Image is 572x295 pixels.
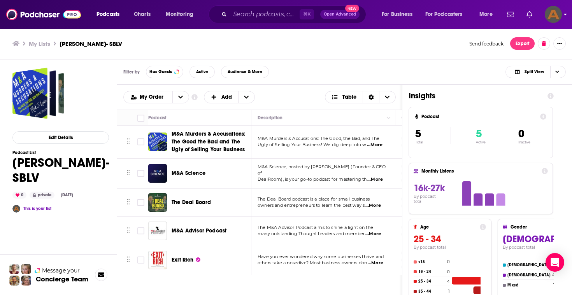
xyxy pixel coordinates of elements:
h3: Filter by [123,69,140,75]
div: Open Intercom Messenger [546,253,564,272]
span: owners and entrepreneurs to learn the best way s [258,202,365,208]
span: Open Advanced [324,12,356,16]
span: M&A Science [172,170,205,176]
a: Business [402,196,426,202]
span: More [479,9,493,20]
a: Education [402,170,431,176]
h4: [DEMOGRAPHIC_DATA] [507,263,551,267]
a: Show notifications dropdown [504,8,517,21]
h4: <18 [418,260,446,264]
span: 5 [476,127,482,140]
img: Exit Rich [148,251,167,269]
h4: 4 [552,272,555,278]
h4: 0 [447,269,450,274]
button: open menu [474,8,502,21]
span: Toggle select row [137,257,144,264]
span: Audience & More [228,70,262,74]
span: others take a nosedive? Most business owners don [258,260,367,265]
button: Edit Details [12,131,109,144]
h4: Mixed [507,283,552,288]
a: Business [402,224,426,230]
img: Podchaser - Follow, Share and Rate Podcasts [6,7,81,22]
span: Podcasts [97,9,119,20]
img: User Profile [545,6,562,23]
button: Choose View [505,66,566,78]
h4: 0 [447,259,450,264]
a: Business [402,250,426,256]
button: Open AdvancedNew [320,10,360,19]
div: 0 [12,192,26,199]
button: Has Guests [146,66,183,78]
span: 16k-27k [414,182,445,194]
span: For Business [382,9,412,20]
span: Charts [134,9,151,20]
span: Toggle select row [137,199,144,206]
button: Move [126,254,131,266]
img: Jon Profile [9,276,19,286]
h4: [DEMOGRAPHIC_DATA] [507,273,551,278]
h1: [PERSON_NAME]- SBLV [12,155,109,185]
a: M&A Advisor Podcast [148,222,167,240]
span: ...More [365,231,381,237]
a: Show additional information [191,94,198,101]
h1: Insights [409,91,541,101]
span: Exit Rich [172,257,194,263]
button: Move [126,168,131,179]
h2: Choose List sort [123,91,189,103]
a: The Deal Board [172,199,211,206]
span: For Podcasters [425,9,463,20]
button: Show More Button [553,37,566,50]
img: M&A Science [148,164,167,183]
a: Management [402,264,438,270]
span: Toggle select row [137,138,144,145]
span: M&A Murders & Accusations: The Good, the Bad, and The [258,136,379,141]
div: Search podcasts, credits, & more... [216,5,374,23]
span: ...More [367,142,383,148]
span: Split View [525,70,544,74]
a: Show notifications dropdown [523,8,535,21]
button: Choose View [325,91,396,103]
button: Move [126,197,131,208]
a: Business [402,135,426,141]
button: Export [510,37,535,50]
p: Total [415,140,451,144]
img: Sydney Profile [9,264,19,274]
button: Move [126,136,131,148]
a: Investing [402,231,428,237]
h3: 25 - 34 [414,233,486,245]
span: Monitoring [166,9,193,20]
img: Ainsley Shea [12,205,20,213]
span: Table [342,94,356,100]
h4: 25 - 34 [418,279,446,284]
div: Podcast [148,113,167,122]
span: Has Guests [149,70,172,74]
button: Audience & More [221,66,269,78]
span: My Order [140,94,166,100]
h4: 1 [448,289,450,294]
button: open menu [376,8,422,21]
h4: 4 [447,279,450,284]
h3: Concierge Team [36,275,88,283]
button: Column Actions [384,113,393,122]
button: open menu [172,91,189,103]
button: open menu [420,8,474,21]
span: Message your [42,267,80,274]
a: M&A Advisor Podcast [172,227,226,235]
span: Ainsley Shea- SBLV [12,68,64,119]
div: private [30,192,54,199]
h4: By podcast total [414,245,486,250]
button: Move [126,225,131,237]
span: DealRoom), is your go-to podcast for mastering th [258,176,367,182]
span: ...More [368,260,383,266]
span: Active [196,70,208,74]
div: [DATE] [58,192,76,198]
span: ⌘ K [300,9,314,19]
img: The Deal Board [148,193,167,212]
span: ...More [365,202,381,209]
h4: By podcast total [414,194,446,204]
